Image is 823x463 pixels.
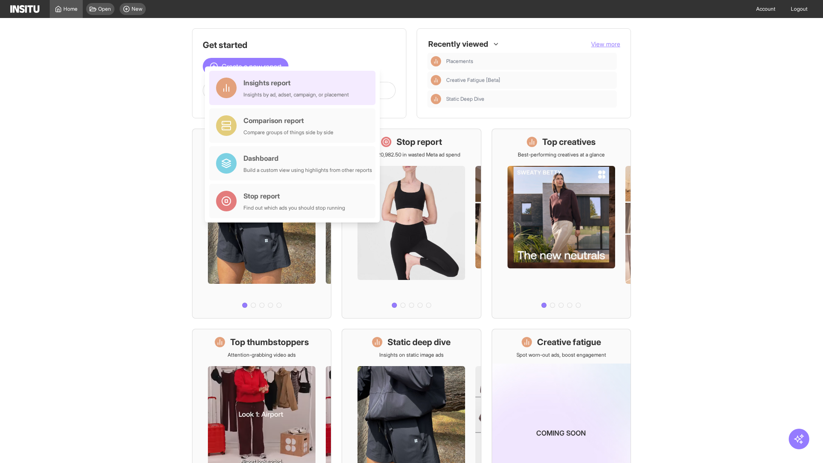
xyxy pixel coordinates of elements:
[243,204,345,211] div: Find out which ads you should stop running
[518,151,605,158] p: Best-performing creatives at a glance
[362,151,460,158] p: Save £20,982.50 in wasted Meta ad spend
[342,129,481,319] a: Stop reportSave £20,982.50 in wasted Meta ad spend
[230,336,309,348] h1: Top thumbstoppers
[396,136,442,148] h1: Stop report
[243,153,372,163] div: Dashboard
[431,75,441,85] div: Insights
[446,77,500,84] span: Creative Fatigue [Beta]
[243,129,333,136] div: Compare groups of things side by side
[132,6,142,12] span: New
[431,94,441,104] div: Insights
[222,61,282,72] span: Create a new report
[63,6,78,12] span: Home
[203,39,396,51] h1: Get started
[446,58,613,65] span: Placements
[446,77,613,84] span: Creative Fatigue [Beta]
[492,129,631,319] a: Top creativesBest-performing creatives at a glance
[542,136,596,148] h1: Top creatives
[446,96,484,102] span: Static Deep Dive
[387,336,451,348] h1: Static deep dive
[228,352,296,358] p: Attention-grabbing video ads
[243,78,349,88] div: Insights report
[446,58,473,65] span: Placements
[192,129,331,319] a: What's live nowSee all active ads instantly
[243,91,349,98] div: Insights by ad, adset, campaign, or placement
[591,40,620,48] button: View more
[243,167,372,174] div: Build a custom view using highlights from other reports
[379,352,444,358] p: Insights on static image ads
[203,58,288,75] button: Create a new report
[243,191,345,201] div: Stop report
[243,115,333,126] div: Comparison report
[446,96,613,102] span: Static Deep Dive
[10,5,39,13] img: Logo
[98,6,111,12] span: Open
[431,56,441,66] div: Insights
